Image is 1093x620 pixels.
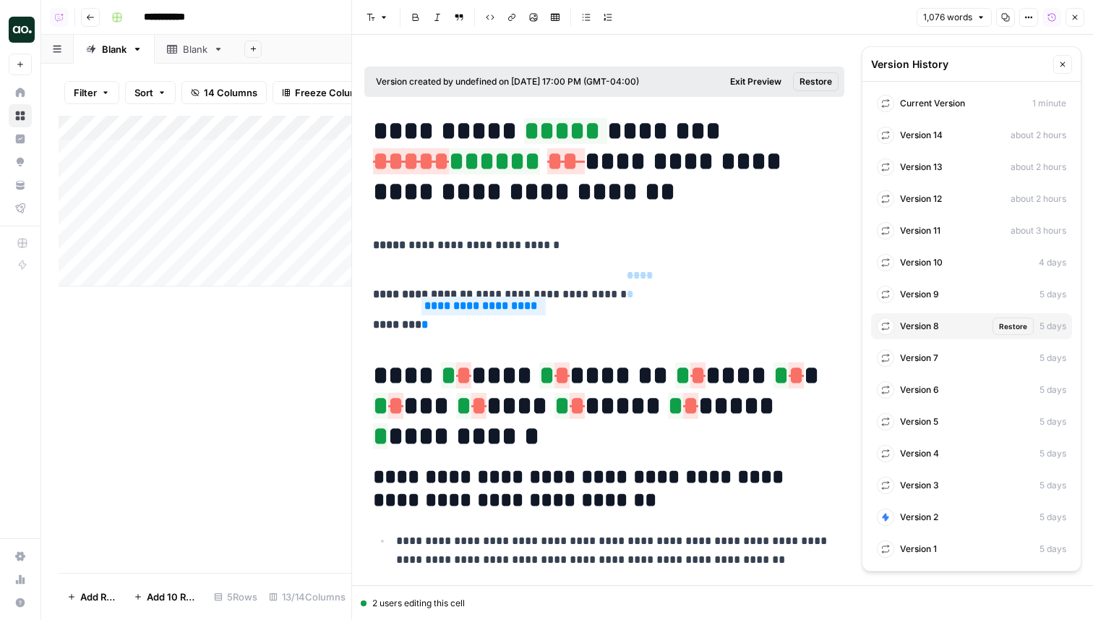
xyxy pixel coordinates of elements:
[900,224,940,237] span: Version 11
[9,568,32,591] a: Usage
[793,72,839,91] button: Restore
[900,447,939,460] span: Version 4
[208,585,263,608] div: 5 Rows
[1040,352,1066,365] span: 5 days
[80,590,116,604] span: Add Row
[74,35,155,64] a: Blank
[204,85,257,100] span: 14 Columns
[1011,161,1066,174] span: about 2 hours
[1040,543,1066,556] span: 5 days
[730,75,781,88] span: Exit Preview
[9,197,32,220] a: Flightpath
[923,11,972,24] span: 1,076 words
[1040,447,1066,460] span: 5 days
[900,543,937,556] span: Version 1
[1011,192,1066,205] span: about 2 hours
[900,192,942,205] span: Version 12
[900,97,965,110] span: Current Version
[155,35,236,64] a: Blank
[9,81,32,104] a: Home
[917,8,992,27] button: 1,076 words
[900,288,939,301] span: Version 9
[295,85,369,100] span: Freeze Columns
[900,320,939,333] span: Version 8
[900,511,938,524] span: Version 2
[993,318,1034,335] button: Restore
[9,150,32,174] a: Opportunities
[999,320,1027,332] span: Restore
[74,85,97,100] span: Filter
[273,81,379,104] button: Freeze Columns
[183,42,207,56] div: Blank
[125,585,208,608] button: Add 10 Rows
[1011,129,1066,142] span: about 2 hours
[9,104,32,127] a: Browse
[376,75,679,88] div: Version created by undefined on [DATE] 17:00 PM (GMT-04:00)
[724,72,787,91] button: Exit Preview
[134,85,153,100] span: Sort
[64,81,119,104] button: Filter
[9,12,32,48] button: Workspace: AirOps Builders
[147,590,200,604] span: Add 10 Rows
[800,75,832,88] span: Restore
[900,256,943,269] span: Version 10
[1040,288,1066,301] span: 5 days
[125,81,176,104] button: Sort
[9,545,32,568] a: Settings
[900,415,938,428] span: Version 5
[102,42,127,56] div: Blank
[1040,511,1066,524] span: 5 days
[9,591,32,614] button: Help + Support
[59,585,125,608] button: Add Row
[1032,97,1066,110] span: 1 minute
[871,57,1049,72] div: Version History
[361,597,1084,610] div: 2 users editing this cell
[900,161,943,174] span: Version 13
[1039,256,1066,269] span: 4 days
[900,383,939,396] span: Version 6
[9,17,35,43] img: AirOps Builders Logo
[263,585,351,608] div: 13/14 Columns
[9,174,32,197] a: Your Data
[1040,383,1066,396] span: 5 days
[1011,224,1066,237] span: about 3 hours
[900,479,939,492] span: Version 3
[1040,320,1066,333] span: 5 days
[1040,479,1066,492] span: 5 days
[900,352,938,365] span: Version 7
[1040,415,1066,428] span: 5 days
[181,81,267,104] button: 14 Columns
[9,127,32,150] a: Insights
[900,129,943,142] span: Version 14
